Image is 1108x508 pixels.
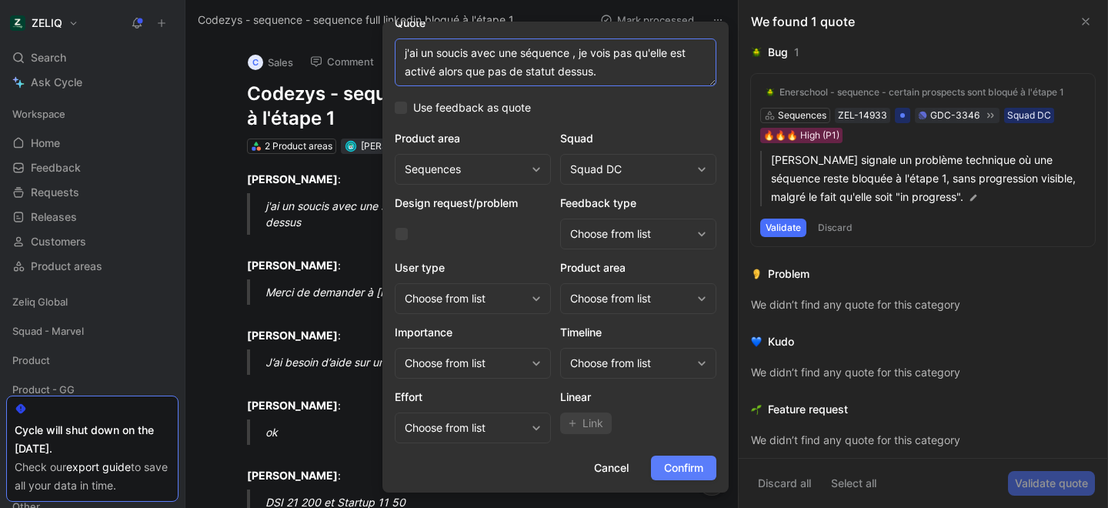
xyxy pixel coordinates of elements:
button: Link [560,413,612,434]
div: Choose from list [405,289,526,308]
div: Choose from list [405,419,526,437]
span: Cancel [594,459,629,477]
h2: Squad [560,129,716,148]
div: Choose from list [570,289,691,308]
h2: Feedback type [560,194,716,212]
div: Choose from list [570,225,691,243]
h2: Effort [395,388,551,406]
span: Link [582,414,603,433]
span: Confirm [664,459,703,477]
label: Quote [395,14,716,32]
div: Sequences [405,160,526,179]
div: Squad DC [570,160,691,179]
h2: Design request/problem [395,194,551,212]
div: Choose from list [405,354,526,373]
h2: User type [395,259,551,277]
div: Choose from list [570,354,691,373]
h2: Importance [395,323,551,342]
button: Confirm [651,456,716,480]
h2: Product area [560,259,716,277]
h2: Timeline [560,323,716,342]
button: Cancel [581,456,642,480]
span: Use feedback as quote [413,99,531,117]
h2: Linear [560,388,716,406]
h2: Product area [395,129,551,148]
